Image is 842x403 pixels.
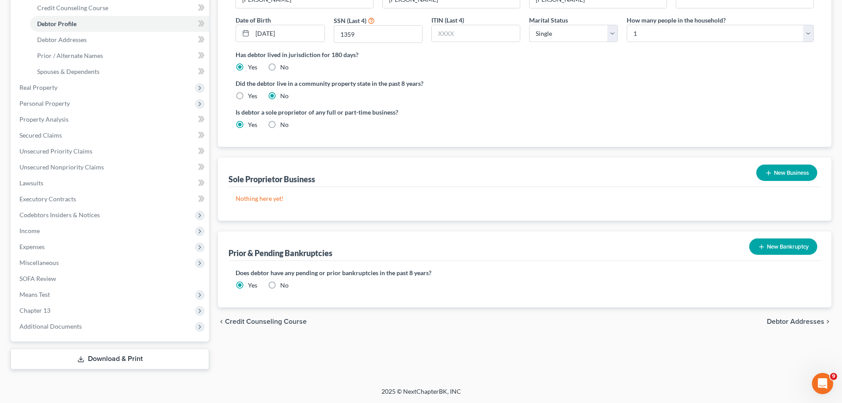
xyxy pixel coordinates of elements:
label: Yes [248,92,257,100]
span: Real Property [19,84,57,91]
span: Secured Claims [19,131,62,139]
span: Expenses [19,243,45,250]
a: Debtor Addresses [30,32,209,48]
span: Lawsuits [19,179,43,187]
button: chevron_left Credit Counseling Course [218,318,307,325]
span: Unsecured Nonpriority Claims [19,163,104,171]
input: XXXX [334,26,422,42]
span: Debtor Addresses [767,318,824,325]
a: Debtor Profile [30,16,209,32]
a: Lawsuits [12,175,209,191]
button: New Bankruptcy [749,238,817,255]
span: Credit Counseling Course [37,4,108,12]
span: Executory Contracts [19,195,76,203]
label: Did the debtor live in a community property state in the past 8 years? [236,79,814,88]
a: SOFA Review [12,271,209,287]
a: Unsecured Nonpriority Claims [12,159,209,175]
label: Date of Birth [236,15,271,25]
span: Miscellaneous [19,259,59,266]
label: Yes [248,63,257,72]
label: Is debtor a sole proprietor of any full or part-time business? [236,107,520,117]
label: No [280,63,289,72]
label: No [280,281,289,290]
i: chevron_left [218,318,225,325]
span: Chapter 13 [19,307,50,314]
div: 2025 © NextChapterBK, INC [169,387,673,403]
label: ITIN (Last 4) [431,15,464,25]
label: No [280,120,289,129]
label: How many people in the household? [627,15,726,25]
a: Download & Print [11,349,209,369]
i: chevron_right [824,318,831,325]
span: Personal Property [19,100,70,107]
a: Unsecured Priority Claims [12,143,209,159]
a: Secured Claims [12,127,209,143]
button: New Business [756,165,817,181]
span: Spouses & Dependents [37,68,99,75]
button: Debtor Addresses chevron_right [767,318,831,325]
label: Has debtor lived in jurisdiction for 180 days? [236,50,814,59]
input: XXXX [432,25,520,42]
a: Spouses & Dependents [30,64,209,80]
span: 9 [830,373,837,380]
p: Nothing here yet! [236,194,814,203]
a: Prior / Alternate Names [30,48,209,64]
span: Additional Documents [19,322,82,330]
label: Does debtor have any pending or prior bankruptcies in the past 8 years? [236,268,814,277]
span: Debtor Addresses [37,36,87,43]
span: Income [19,227,40,234]
label: SSN (Last 4) [334,16,366,25]
input: MM/DD/YYYY [252,25,324,42]
iframe: Intercom live chat [812,373,833,394]
span: Property Analysis [19,115,69,123]
div: Sole Proprietor Business [229,174,315,184]
a: Property Analysis [12,111,209,127]
label: Yes [248,281,257,290]
span: Prior / Alternate Names [37,52,103,59]
span: Credit Counseling Course [225,318,307,325]
span: Codebtors Insiders & Notices [19,211,100,219]
label: Yes [248,120,257,129]
span: Unsecured Priority Claims [19,147,92,155]
label: Marital Status [529,15,568,25]
span: Means Test [19,291,50,298]
span: SOFA Review [19,275,56,282]
a: Executory Contracts [12,191,209,207]
div: Prior & Pending Bankruptcies [229,248,332,258]
label: No [280,92,289,100]
span: Debtor Profile [37,20,76,27]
